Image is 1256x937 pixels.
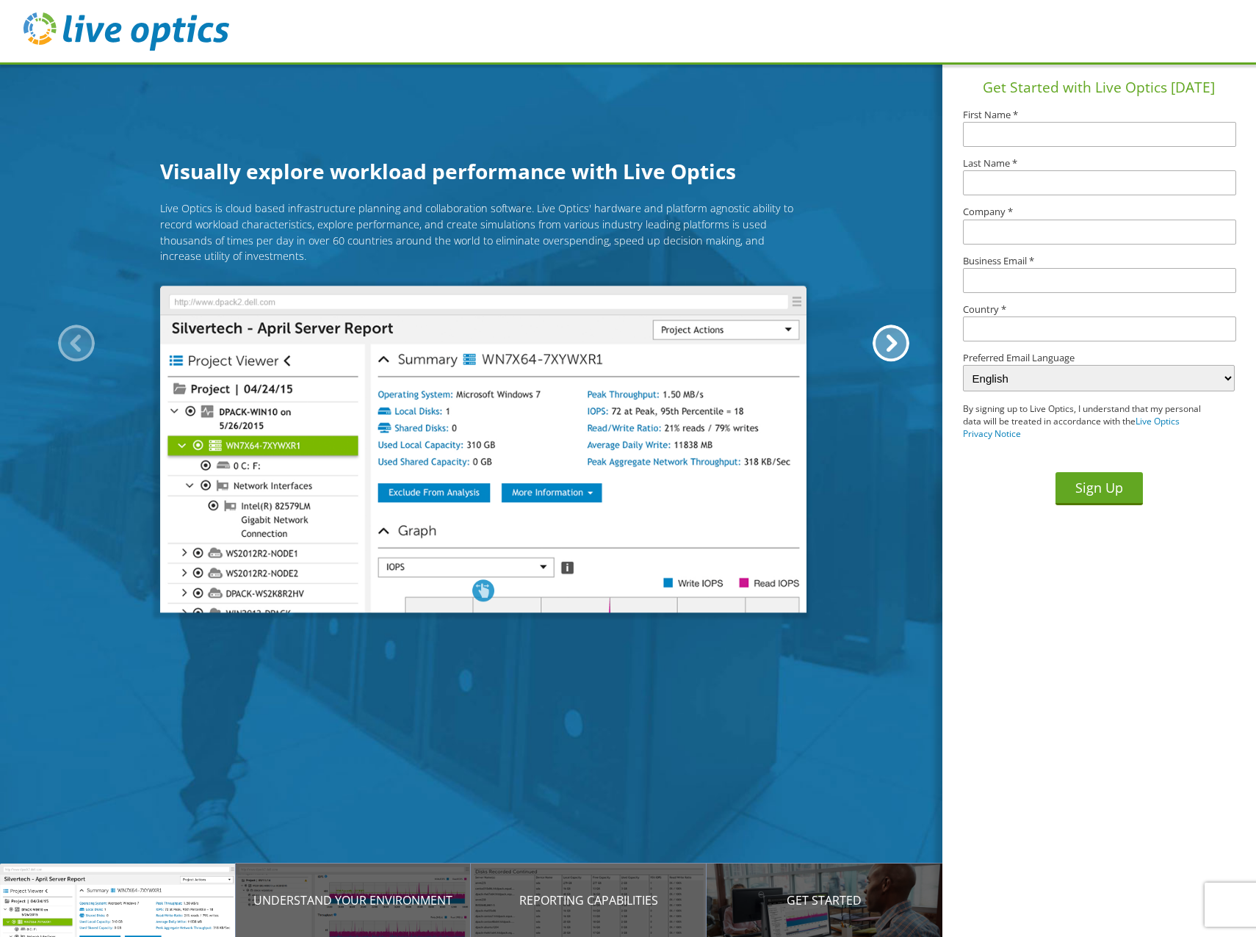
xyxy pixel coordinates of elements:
h1: Get Started with Live Optics [DATE] [948,77,1251,98]
h1: Visually explore workload performance with Live Optics [160,156,806,187]
img: live_optics_svg.svg [24,12,229,51]
p: Reporting Capabilities [471,891,707,909]
label: Preferred Email Language [963,353,1235,363]
label: First Name * [963,110,1235,120]
button: Sign Up [1055,472,1143,505]
label: Company * [963,207,1235,217]
label: Business Email * [963,256,1235,266]
label: Last Name * [963,159,1235,168]
p: Live Optics is cloud based infrastructure planning and collaboration software. Live Optics' hardw... [160,201,806,264]
label: Country * [963,305,1235,314]
p: Understand your environment [236,891,472,909]
p: Get Started [707,891,942,909]
p: By signing up to Live Optics, I understand that my personal data will be treated in accordance wi... [963,403,1208,440]
img: Introducing Live Optics [160,286,806,613]
a: Live Optics Privacy Notice [963,415,1180,440]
